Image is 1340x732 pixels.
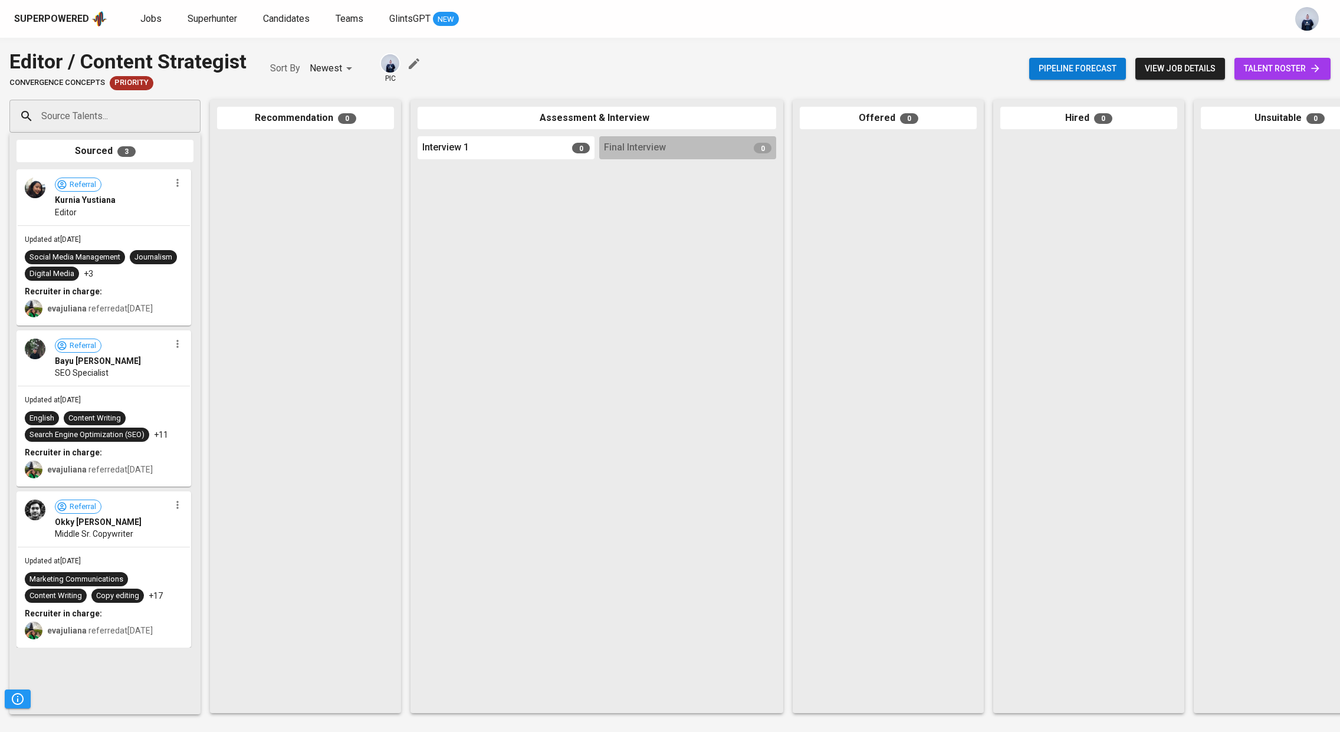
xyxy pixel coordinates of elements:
[84,268,93,280] p: +3
[25,622,42,639] img: eva@glints.com
[55,367,109,379] span: SEO Specialist
[1029,58,1126,80] button: Pipeline forecast
[110,76,153,90] div: New Job received from Demand Team
[14,10,107,28] a: Superpoweredapp logo
[47,626,153,635] span: referred at [DATE]
[1135,58,1225,80] button: view job details
[433,14,459,25] span: NEW
[338,113,356,124] span: 0
[9,77,105,88] span: Convergence Concepts
[29,252,120,263] div: Social Media Management
[91,10,107,28] img: app logo
[380,53,400,84] div: pic
[270,61,300,76] p: Sort By
[96,590,139,602] div: Copy editing
[55,516,142,528] span: Okky [PERSON_NAME]
[68,413,121,424] div: Content Writing
[25,178,45,198] img: 2fb2ba5ce1e9800a4dfaa79ecffeb728.jpg
[336,13,363,24] span: Teams
[25,461,42,478] img: eva@glints.com
[418,107,776,130] div: Assessment & Interview
[1295,7,1319,31] img: annisa@glints.com
[29,574,123,585] div: Marketing Communications
[65,340,101,352] span: Referral
[154,429,168,441] p: +11
[47,304,87,313] b: evajuliana
[140,12,164,27] a: Jobs
[188,13,237,24] span: Superhunter
[110,77,153,88] span: Priority
[263,12,312,27] a: Candidates
[900,113,918,124] span: 0
[1039,61,1116,76] span: Pipeline forecast
[17,330,191,487] div: ReferralBayu [PERSON_NAME]SEO SpecialistUpdated at[DATE]EnglishContent WritingSearch Engine Optim...
[754,143,771,153] span: 0
[25,287,102,296] b: Recruiter in charge:
[65,179,101,191] span: Referral
[604,141,666,155] span: Final Interview
[134,252,172,263] div: Journalism
[25,300,42,317] img: eva@glints.com
[17,169,191,326] div: ReferralKurnia YustianaEditorUpdated at[DATE]Social Media ManagementJournalismDigital Media+3Recr...
[47,304,153,313] span: referred at [DATE]
[1244,61,1321,76] span: talent roster
[25,339,45,359] img: de1ca7bc58eda33645461fbac95c2c0c.jpg
[140,13,162,24] span: Jobs
[47,465,153,474] span: referred at [DATE]
[25,609,102,618] b: Recruiter in charge:
[572,143,590,153] span: 0
[47,465,87,474] b: evajuliana
[25,235,81,244] span: Updated at [DATE]
[29,413,54,424] div: English
[1094,113,1112,124] span: 0
[310,58,356,80] div: Newest
[29,268,74,280] div: Digital Media
[1234,58,1331,80] a: talent roster
[29,590,82,602] div: Content Writing
[65,501,101,513] span: Referral
[55,194,116,206] span: Kurnia Yustiana
[29,429,144,441] div: Search Engine Optimization (SEO)
[1306,113,1325,124] span: 0
[25,557,81,565] span: Updated at [DATE]
[188,12,239,27] a: Superhunter
[25,500,45,520] img: d880f79abd212b62074255a9c3a6e8de.jpg
[17,491,191,648] div: ReferralOkky [PERSON_NAME]Middle Sr. CopywriterUpdated at[DATE]Marketing CommunicationsContent Wr...
[25,448,102,457] b: Recruiter in charge:
[310,61,342,76] p: Newest
[217,107,394,130] div: Recommendation
[336,12,366,27] a: Teams
[17,140,193,163] div: Sourced
[422,141,469,155] span: Interview 1
[1000,107,1177,130] div: Hired
[55,206,77,218] span: Editor
[117,146,136,157] span: 3
[149,590,163,602] p: +17
[9,47,247,76] div: Editor / Content Strategist
[389,13,431,24] span: GlintsGPT
[800,107,977,130] div: Offered
[5,690,31,708] button: Pipeline Triggers
[25,396,81,404] span: Updated at [DATE]
[47,626,87,635] b: evajuliana
[389,12,459,27] a: GlintsGPT NEW
[55,355,141,367] span: Bayu [PERSON_NAME]
[381,54,399,73] img: annisa@glints.com
[55,528,133,540] span: Middle Sr. Copywriter
[1145,61,1216,76] span: view job details
[14,12,89,26] div: Superpowered
[194,115,196,117] button: Open
[263,13,310,24] span: Candidates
